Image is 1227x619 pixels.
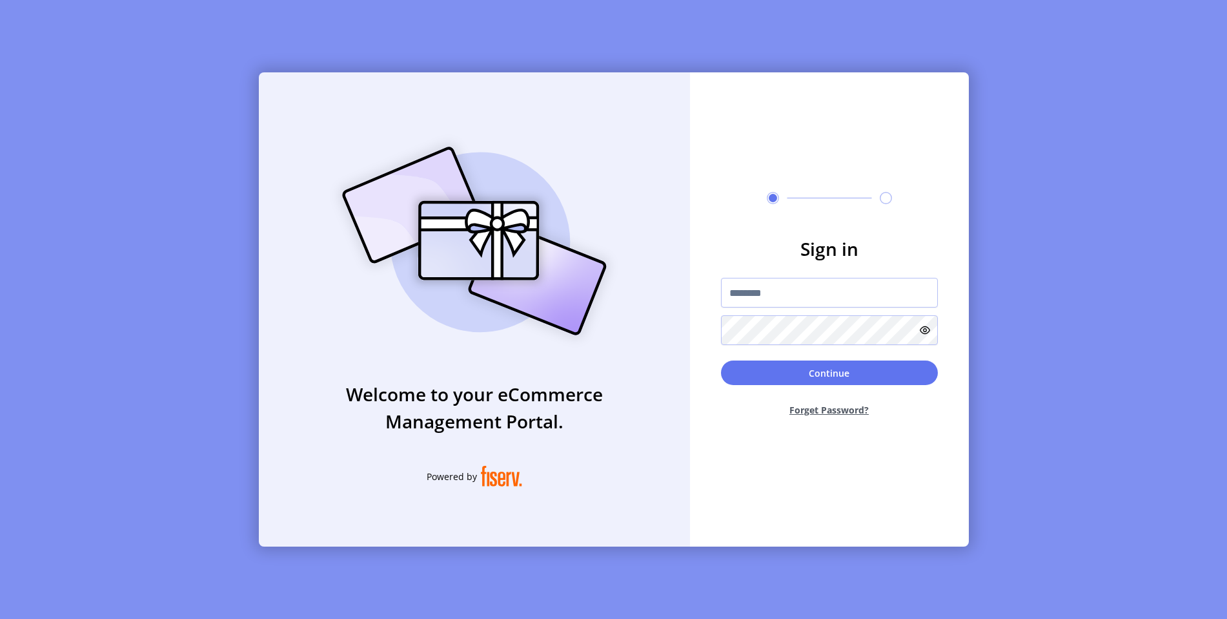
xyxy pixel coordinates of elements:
[721,361,938,385] button: Continue
[259,381,690,435] h3: Welcome to your eCommerce Management Portal.
[323,132,626,350] img: card_Illustration.svg
[721,235,938,262] h3: Sign in
[721,393,938,427] button: Forget Password?
[427,470,477,483] span: Powered by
